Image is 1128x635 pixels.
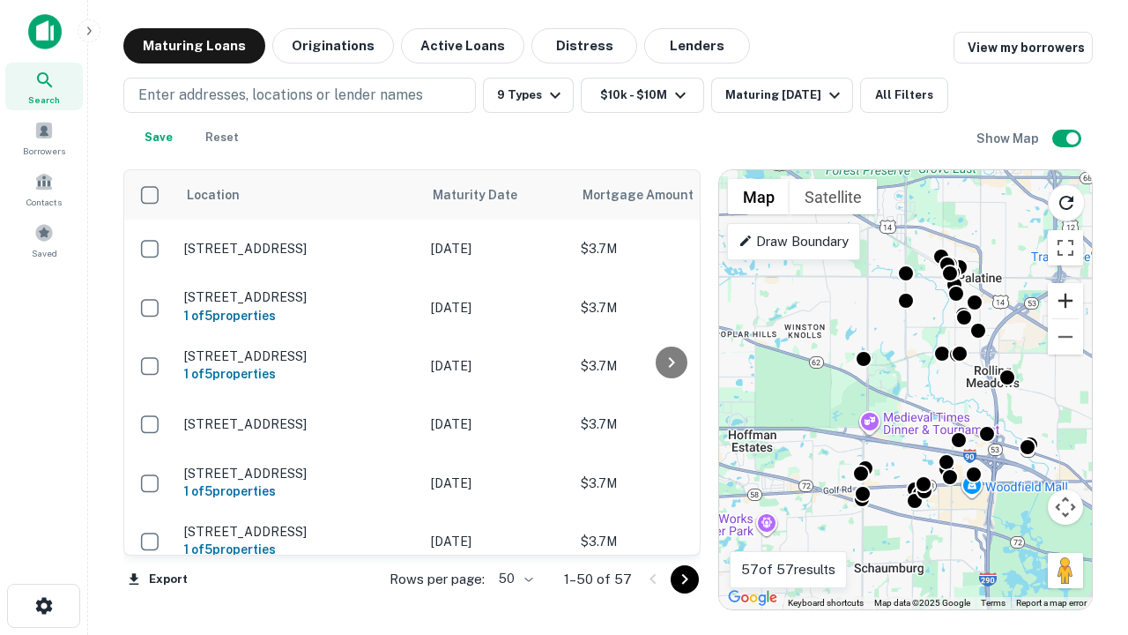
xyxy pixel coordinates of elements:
a: Borrowers [5,114,83,161]
h6: 1 of 5 properties [184,482,413,501]
th: Mortgage Amount [572,170,766,220]
p: $3.7M [581,356,757,376]
span: Saved [32,246,57,260]
p: [DATE] [431,239,563,258]
a: Terms (opens in new tab) [981,598,1006,608]
p: [STREET_ADDRESS] [184,289,413,305]
p: [DATE] [431,474,563,493]
button: Show satellite imagery [790,179,877,214]
p: $3.7M [581,239,757,258]
button: Show street map [728,179,790,214]
h6: Show Map [976,129,1042,148]
h6: 1 of 5 properties [184,306,413,325]
button: Save your search to get updates of matches that match your search criteria. [130,120,187,155]
p: Draw Boundary [738,231,849,252]
p: 1–50 of 57 [564,569,632,590]
a: Search [5,63,83,110]
button: Originations [272,28,394,63]
span: Search [28,93,60,107]
iframe: Chat Widget [1040,437,1128,522]
span: Map data ©2025 Google [874,598,970,608]
p: [STREET_ADDRESS] [184,416,413,432]
p: Rows per page: [390,569,485,590]
p: [STREET_ADDRESS] [184,466,413,482]
button: 9 Types [483,78,574,113]
p: [DATE] [431,356,563,376]
p: [DATE] [431,298,563,317]
div: Maturing [DATE] [725,85,845,106]
p: [DATE] [431,532,563,551]
span: Borrowers [23,144,65,158]
button: Go to next page [671,565,699,594]
span: Mortgage Amount [583,184,716,205]
button: Reset [194,120,250,155]
span: Maturity Date [433,184,540,205]
h6: 1 of 5 properties [184,540,413,559]
button: $10k - $10M [581,78,704,113]
a: Report a map error [1016,598,1087,608]
button: Enter addresses, locations or lender names [123,78,476,113]
button: Zoom out [1048,319,1083,355]
button: Maturing [DATE] [711,78,853,113]
img: capitalize-icon.png [28,14,62,49]
button: Drag Pegman onto the map to open Street View [1048,553,1083,588]
button: Keyboard shortcuts [788,597,864,609]
p: 57 of 57 results [741,559,835,580]
a: Saved [5,216,83,264]
button: Reload search area [1048,184,1085,221]
a: Open this area in Google Maps (opens a new window) [724,586,782,609]
a: Contacts [5,165,83,213]
a: View my borrowers [954,32,1093,63]
h6: 1 of 5 properties [184,364,413,384]
button: Maturing Loans [123,28,265,63]
span: Contacts [26,195,62,209]
div: 0 0 [719,170,1092,609]
p: [STREET_ADDRESS] [184,348,413,364]
button: Lenders [644,28,750,63]
button: Distress [531,28,637,63]
p: $3.7M [581,298,757,317]
p: [STREET_ADDRESS] [184,524,413,540]
button: Active Loans [401,28,524,63]
button: Toggle fullscreen view [1048,230,1083,265]
p: [DATE] [431,415,563,434]
button: All Filters [860,78,948,113]
p: Enter addresses, locations or lender names [138,85,423,106]
div: 50 [492,566,536,592]
p: $3.7M [581,474,757,493]
button: Zoom in [1048,283,1083,318]
button: Export [123,566,192,593]
p: $3.7M [581,415,757,434]
p: [STREET_ADDRESS] [184,241,413,257]
th: Location [175,170,422,220]
img: Google [724,586,782,609]
p: $3.7M [581,532,757,551]
th: Maturity Date [422,170,572,220]
span: Location [186,184,240,205]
